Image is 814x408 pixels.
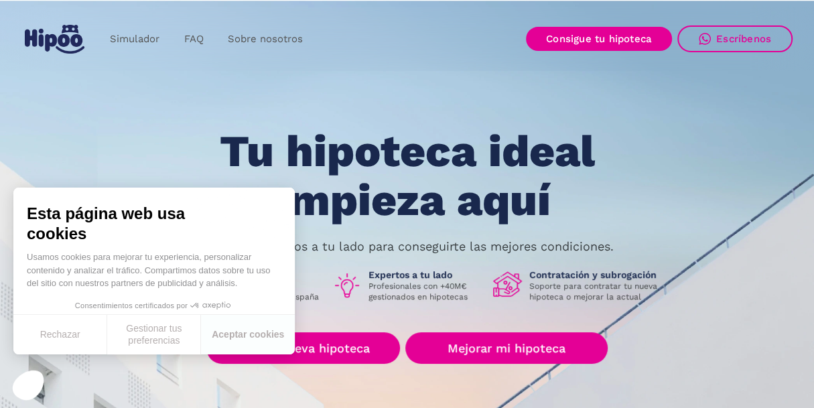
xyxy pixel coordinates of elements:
p: Nuestros expertos a tu lado para conseguirte las mejores condiciones. [201,241,614,252]
a: Buscar nueva hipoteca [206,332,400,364]
h1: Contratación y subrogación [529,269,667,281]
a: Sobre nosotros [215,26,314,52]
p: Profesionales con +40M€ gestionados en hipotecas [368,281,482,302]
a: Mejorar mi hipoteca [405,332,607,364]
p: Soporte para contratar tu nueva hipoteca o mejorar la actual [529,281,667,302]
a: Consigue tu hipoteca [526,27,672,51]
a: Escríbenos [677,25,793,52]
h1: Tu hipoteca ideal empieza aquí [153,127,661,224]
div: Escríbenos [716,33,771,45]
a: home [21,19,87,59]
h1: Expertos a tu lado [368,269,482,281]
a: FAQ [172,26,215,52]
a: Simulador [98,26,172,52]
